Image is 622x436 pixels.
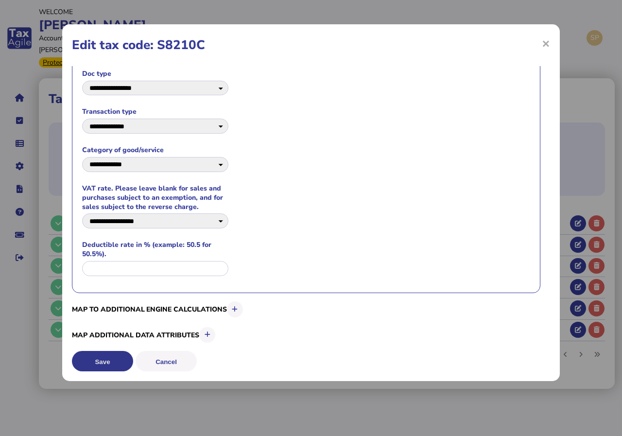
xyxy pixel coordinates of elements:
[72,300,540,319] h3: Map to additional engine calculations
[82,184,228,211] label: VAT rate. Please leave blank for sales and purchases subject to an exemption, and for sales subje...
[136,351,197,371] button: Cancel
[72,326,540,345] h3: Map additional data attributes
[82,145,228,155] label: Category of good/service
[542,34,550,52] span: ×
[82,69,228,78] label: Doc type
[82,107,228,116] label: Transaction type
[72,36,550,53] h1: Edit tax code: S8210C
[72,351,133,371] button: Save
[82,240,228,259] label: Deductible rate in % (example: 50.5 for 50.5%).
